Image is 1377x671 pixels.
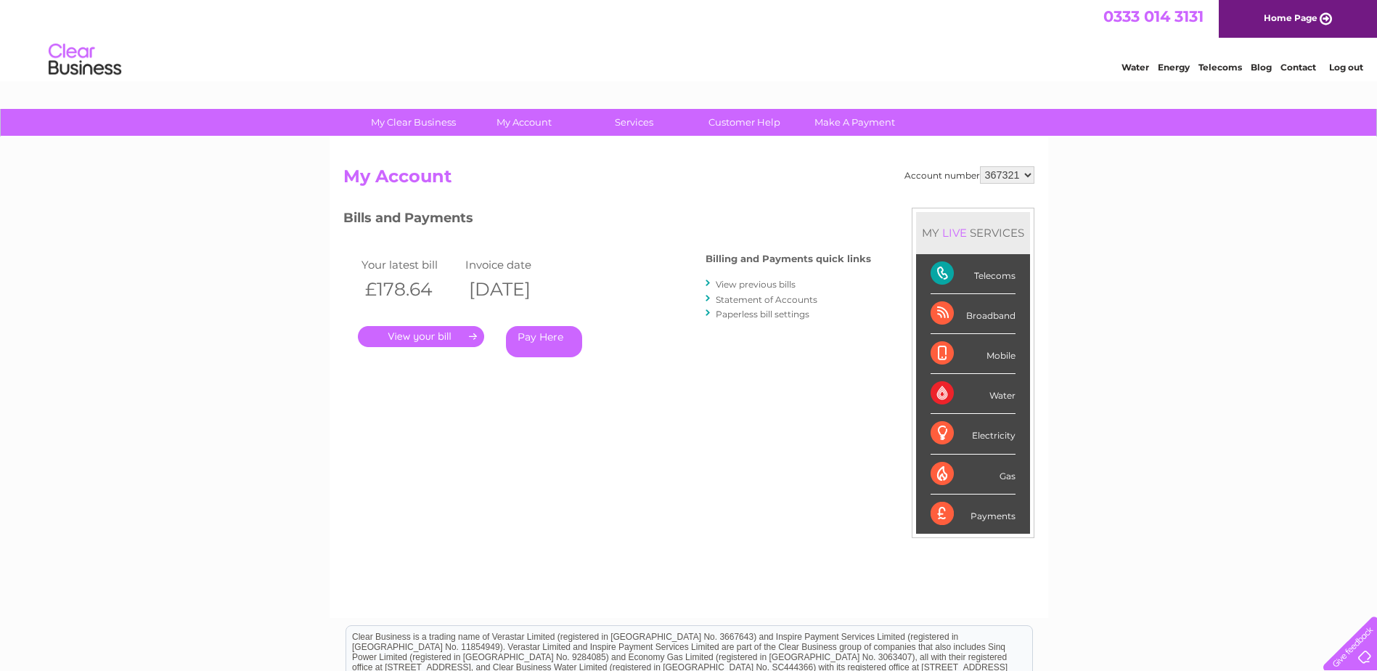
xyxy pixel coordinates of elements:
[1121,62,1149,73] a: Water
[354,109,473,136] a: My Clear Business
[462,255,566,274] td: Invoice date
[916,212,1030,253] div: MY SERVICES
[931,334,1016,374] div: Mobile
[904,166,1034,184] div: Account number
[931,254,1016,294] div: Telecoms
[685,109,804,136] a: Customer Help
[343,166,1034,194] h2: My Account
[1251,62,1272,73] a: Blog
[343,208,871,233] h3: Bills and Payments
[939,226,970,240] div: LIVE
[931,495,1016,534] div: Payments
[931,294,1016,334] div: Broadband
[346,8,1032,70] div: Clear Business is a trading name of Verastar Limited (registered in [GEOGRAPHIC_DATA] No. 3667643...
[1103,7,1204,25] a: 0333 014 3131
[358,255,462,274] td: Your latest bill
[1280,62,1316,73] a: Contact
[795,109,915,136] a: Make A Payment
[706,253,871,264] h4: Billing and Payments quick links
[716,294,817,305] a: Statement of Accounts
[1198,62,1242,73] a: Telecoms
[358,326,484,347] a: .
[48,38,122,82] img: logo.png
[931,455,1016,495] div: Gas
[462,274,566,304] th: [DATE]
[1329,62,1363,73] a: Log out
[506,326,582,357] a: Pay Here
[574,109,694,136] a: Services
[716,279,796,290] a: View previous bills
[1158,62,1190,73] a: Energy
[931,414,1016,454] div: Electricity
[716,309,809,320] a: Paperless bill settings
[464,109,584,136] a: My Account
[931,374,1016,414] div: Water
[358,274,462,304] th: £178.64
